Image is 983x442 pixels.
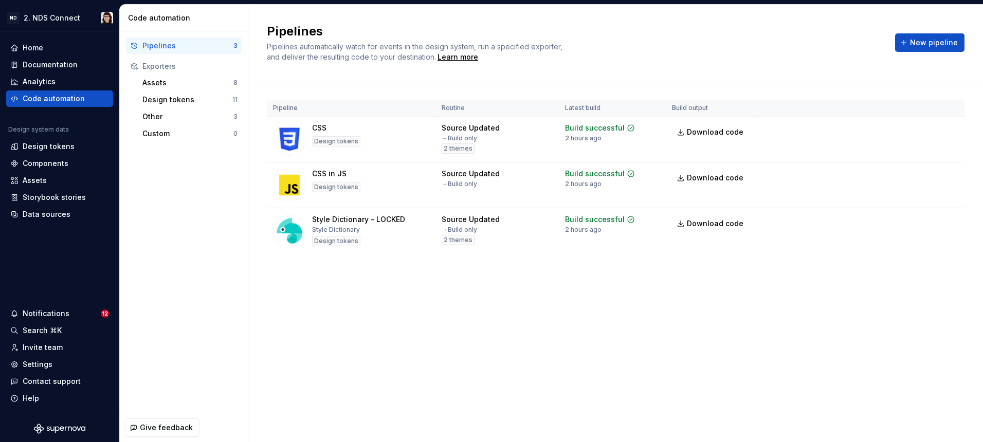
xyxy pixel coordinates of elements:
div: CSS [312,123,326,133]
span: Give feedback [140,422,193,433]
span: Pipelines automatically watch for events in the design system, run a specified exporter, and deli... [267,42,565,61]
button: Assets8 [138,75,242,91]
div: 2 hours ago [565,226,602,234]
div: Storybook stories [23,192,86,202]
img: Raquel Pereira [101,12,113,24]
div: 8 [233,79,238,87]
div: Design tokens [23,141,75,152]
div: 0 [233,130,238,138]
div: Settings [23,359,52,370]
div: Home [23,43,43,53]
a: Learn more [438,52,478,62]
div: Assets [142,78,233,88]
div: 2 hours ago [565,134,602,142]
div: Design tokens [312,136,360,146]
button: Contact support [6,373,113,390]
div: Design system data [8,125,69,134]
div: → Build only [442,226,477,234]
button: Notifications12 [6,305,113,322]
div: Source Updated [442,169,500,179]
div: CSS in JS [312,169,347,179]
div: Documentation [23,60,78,70]
button: Search ⌘K [6,322,113,339]
div: Invite team [23,342,63,353]
div: Notifications [23,308,69,319]
div: Style Dictionary [312,226,360,234]
button: Give feedback [125,418,199,437]
div: Custom [142,128,233,139]
a: Components [6,155,113,172]
a: Download code [672,214,750,233]
div: Other [142,112,233,122]
th: Latest build [559,100,666,117]
th: Build output [666,100,756,117]
div: Design tokens [142,95,232,105]
button: Other3 [138,108,242,125]
button: Pipelines3 [126,38,242,54]
a: Download code [672,123,750,141]
button: Help [6,390,113,407]
button: ND2. NDS ConnectRaquel Pereira [2,7,117,29]
a: Code automation [6,90,113,107]
span: New pipeline [910,38,958,48]
div: 2 hours ago [565,180,602,188]
div: 3 [233,113,238,121]
span: 2 themes [444,236,472,244]
button: New pipeline [895,33,964,52]
div: 2. NDS Connect [24,13,80,23]
div: Design tokens [312,182,360,192]
svg: Supernova Logo [34,423,85,434]
span: Download code [687,173,743,183]
div: Search ⌘K [23,325,62,336]
button: Custom0 [138,125,242,142]
span: Download code [687,218,743,229]
div: Build successful [565,214,625,225]
div: Code automation [128,13,244,23]
div: → Build only [442,180,477,188]
div: Design tokens [312,236,360,246]
div: ND [7,12,20,24]
div: Source Updated [442,123,500,133]
div: Components [23,158,68,169]
a: Documentation [6,57,113,73]
span: 12 [101,309,109,318]
div: 3 [233,42,238,50]
a: Data sources [6,206,113,223]
a: Assets [6,172,113,189]
th: Routine [435,100,559,117]
div: Contact support [23,376,81,386]
div: Data sources [23,209,70,219]
h2: Pipelines [267,23,883,40]
div: Source Updated [442,214,500,225]
div: Code automation [23,94,85,104]
div: Style Dictionary - LOCKED [312,214,405,225]
a: Design tokens [6,138,113,155]
div: Pipelines [142,41,233,51]
span: . [436,53,480,61]
a: Analytics [6,73,113,90]
div: Analytics [23,77,56,87]
div: Help [23,393,39,403]
div: → Build only [442,134,477,142]
a: Settings [6,356,113,373]
div: Assets [23,175,47,186]
div: 11 [232,96,238,104]
div: Build successful [565,169,625,179]
span: Download code [687,127,743,137]
a: Download code [672,169,750,187]
a: Home [6,40,113,56]
th: Pipeline [267,100,435,117]
span: 2 themes [444,144,472,153]
div: Exporters [142,61,238,71]
a: Invite team [6,339,113,356]
button: Design tokens11 [138,91,242,108]
div: Build successful [565,123,625,133]
a: Storybook stories [6,189,113,206]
